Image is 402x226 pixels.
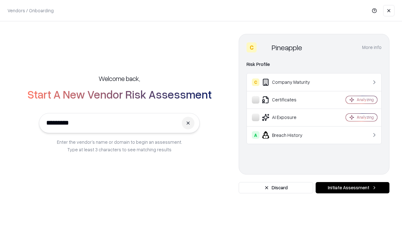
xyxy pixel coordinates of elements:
[357,97,374,102] div: Analyzing
[252,131,327,139] div: Breach History
[316,182,389,193] button: Initiate Assessment
[99,74,140,83] h5: Welcome back,
[57,138,182,153] p: Enter the vendor’s name or domain to begin an assessment. Type at least 3 characters to see match...
[252,114,327,121] div: AI Exposure
[252,78,327,86] div: Company Maturity
[357,115,374,120] div: Analyzing
[8,7,54,14] p: Vendors / Onboarding
[247,61,382,68] div: Risk Profile
[247,42,257,52] div: C
[239,182,313,193] button: Discard
[272,42,302,52] div: Pineapple
[252,131,259,139] div: A
[252,96,327,104] div: Certificates
[252,78,259,86] div: C
[259,42,269,52] img: Pineapple
[362,42,382,53] button: More info
[27,88,212,100] h2: Start A New Vendor Risk Assessment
